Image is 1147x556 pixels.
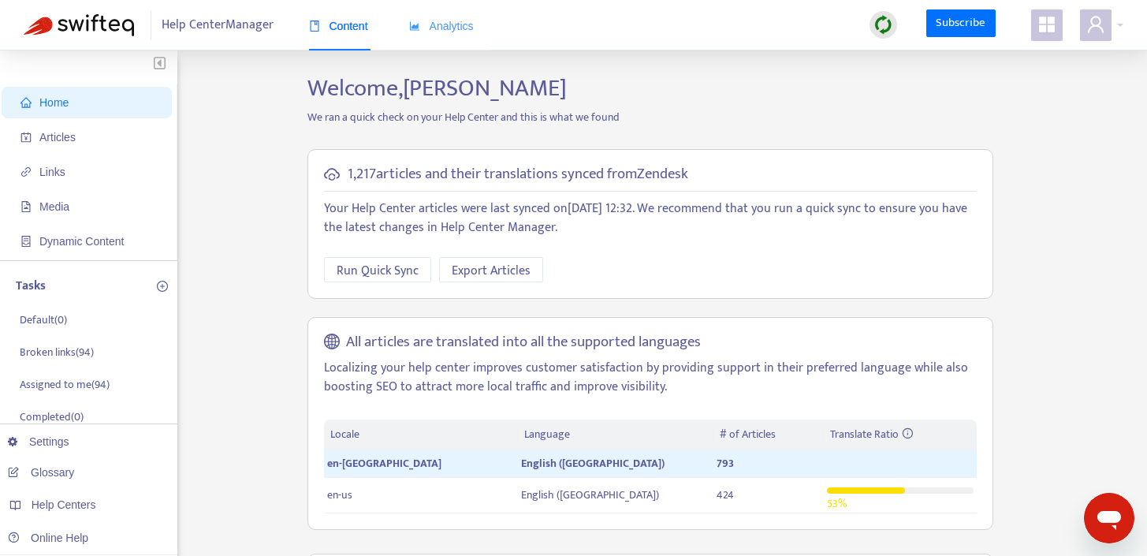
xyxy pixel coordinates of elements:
[518,420,713,450] th: Language
[873,15,893,35] img: sync.dc5367851b00ba804db3.png
[439,257,543,282] button: Export Articles
[20,236,32,247] span: container
[39,131,76,144] span: Articles
[296,109,1005,125] p: We ran a quick check on your Help Center and this is what we found
[20,201,32,212] span: file-image
[324,166,340,182] span: cloud-sync
[20,312,67,328] p: Default ( 0 )
[24,14,134,36] img: Swifteq
[409,20,474,32] span: Analytics
[20,376,110,393] p: Assigned to me ( 94 )
[8,532,88,544] a: Online Help
[713,420,824,450] th: # of Articles
[39,235,124,248] span: Dynamic Content
[348,166,688,184] h5: 1,217 articles and their translations synced from Zendesk
[452,261,531,281] span: Export Articles
[16,277,46,296] p: Tasks
[1084,493,1134,543] iframe: Button to launch messaging window
[346,334,701,352] h5: All articles are translated into all the supported languages
[39,200,69,213] span: Media
[926,9,996,38] a: Subscribe
[324,200,977,237] p: Your Help Center articles were last synced on [DATE] 12:32 . We recommend that you run a quick sy...
[20,166,32,177] span: link
[521,486,659,504] span: English ([GEOGRAPHIC_DATA])
[39,166,65,178] span: Links
[324,334,340,352] span: global
[8,466,74,479] a: Glossary
[20,409,84,425] p: Completed ( 0 )
[162,10,274,40] span: Help Center Manager
[32,498,96,511] span: Help Centers
[8,435,69,448] a: Settings
[20,132,32,143] span: account-book
[1037,15,1056,34] span: appstore
[307,69,567,108] span: Welcome, [PERSON_NAME]
[20,344,94,360] p: Broken links ( 94 )
[337,261,419,281] span: Run Quick Sync
[324,420,518,450] th: Locale
[39,96,69,109] span: Home
[827,494,847,513] span: 53 %
[717,486,734,504] span: 424
[1086,15,1105,34] span: user
[324,257,431,282] button: Run Quick Sync
[830,426,970,443] div: Translate Ratio
[20,97,32,108] span: home
[717,454,734,472] span: 793
[157,281,168,292] span: plus-circle
[324,359,977,397] p: Localizing your help center improves customer satisfaction by providing support in their preferre...
[309,21,320,32] span: book
[327,486,352,504] span: en-us
[409,21,420,32] span: area-chart
[309,20,368,32] span: Content
[521,454,665,472] span: English ([GEOGRAPHIC_DATA])
[327,454,441,472] span: en-[GEOGRAPHIC_DATA]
